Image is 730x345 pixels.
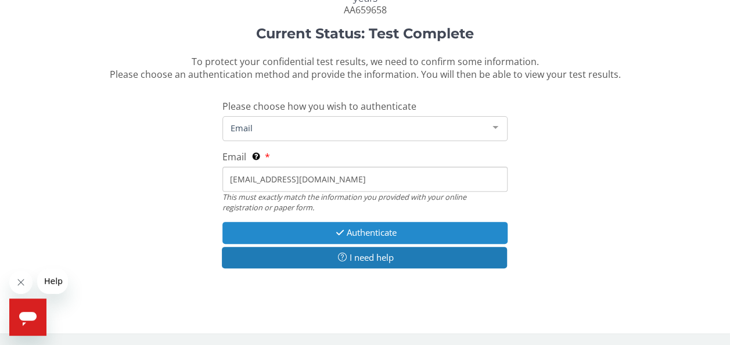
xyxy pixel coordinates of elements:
[9,271,33,294] iframe: Close message
[37,268,68,294] iframe: Message from company
[228,121,484,134] span: Email
[222,100,416,113] span: Please choose how you wish to authenticate
[222,247,507,268] button: I need help
[109,55,620,81] span: To protect your confidential test results, we need to confirm some information. Please choose an ...
[222,150,246,163] span: Email
[222,192,508,213] div: This must exactly match the information you provided with your online registration or paper form.
[256,25,474,42] strong: Current Status: Test Complete
[9,299,46,336] iframe: Button to launch messaging window
[343,3,386,16] span: AA659658
[222,222,508,243] button: Authenticate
